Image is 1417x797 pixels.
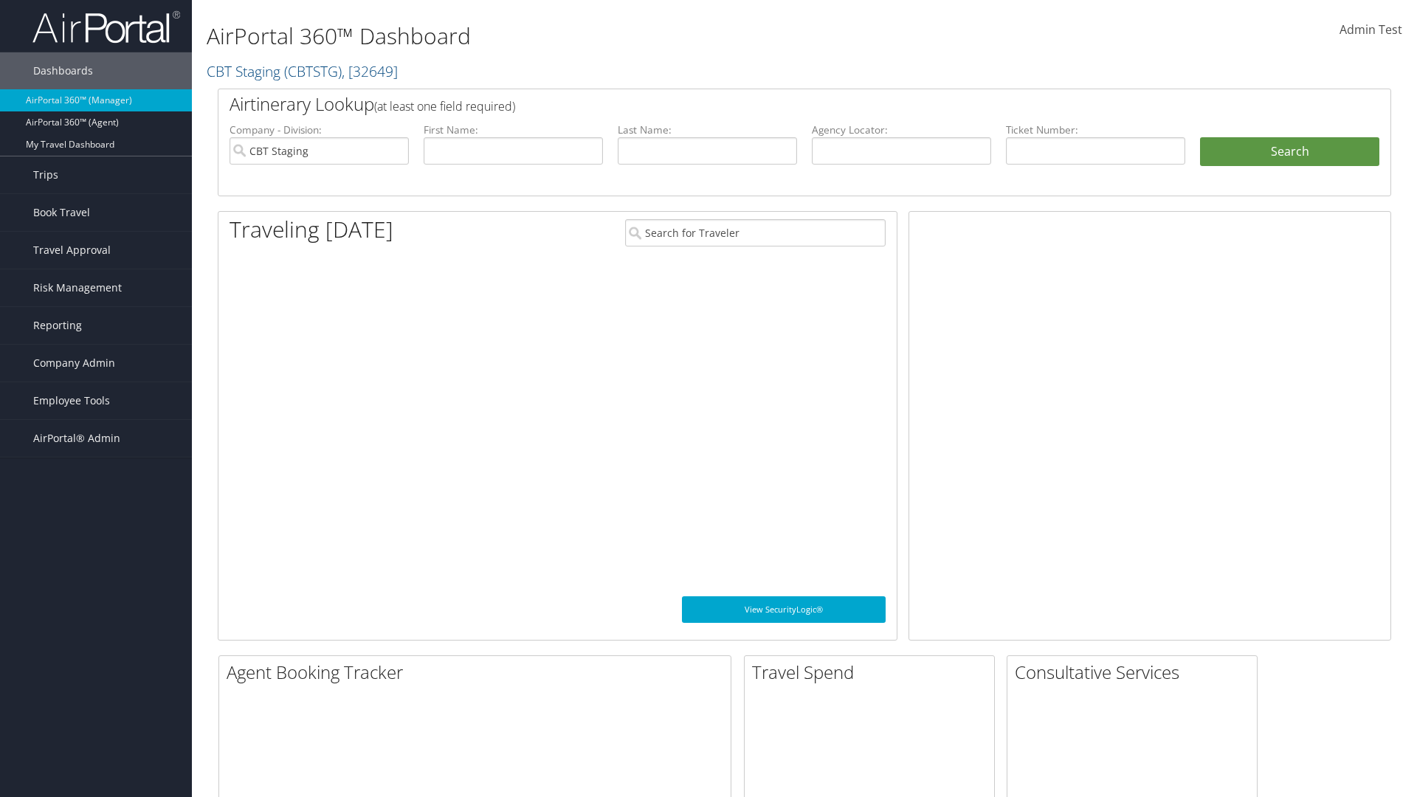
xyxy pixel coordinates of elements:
a: View SecurityLogic® [682,596,886,623]
span: Book Travel [33,194,90,231]
h1: AirPortal 360™ Dashboard [207,21,1004,52]
h2: Airtinerary Lookup [230,92,1282,117]
span: Company Admin [33,345,115,382]
h2: Travel Spend [752,660,994,685]
span: AirPortal® Admin [33,420,120,457]
span: (at least one field required) [374,98,515,114]
span: Dashboards [33,52,93,89]
span: Travel Approval [33,232,111,269]
a: CBT Staging [207,61,398,81]
label: Last Name: [618,123,797,137]
label: Company - Division: [230,123,409,137]
span: ( CBTSTG ) [284,61,342,81]
span: , [ 32649 ] [342,61,398,81]
span: Admin Test [1340,21,1402,38]
h2: Consultative Services [1015,660,1257,685]
label: First Name: [424,123,603,137]
span: Reporting [33,307,82,344]
input: Search for Traveler [625,219,886,246]
span: Trips [33,156,58,193]
a: Admin Test [1340,7,1402,53]
button: Search [1200,137,1379,167]
img: airportal-logo.png [32,10,180,44]
span: Risk Management [33,269,122,306]
h1: Traveling [DATE] [230,214,393,245]
h2: Agent Booking Tracker [227,660,731,685]
label: Agency Locator: [812,123,991,137]
span: Employee Tools [33,382,110,419]
label: Ticket Number: [1006,123,1185,137]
